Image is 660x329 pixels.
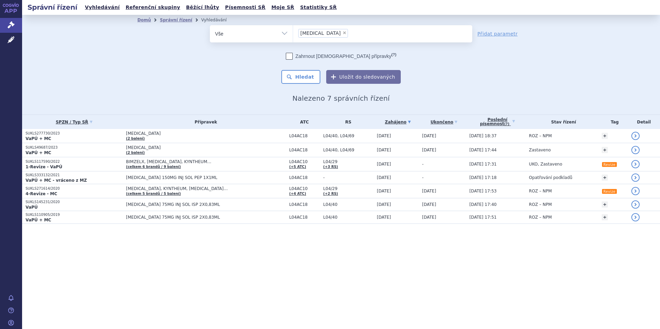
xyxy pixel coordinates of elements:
span: Nalezeno 7 správních řízení [292,94,390,102]
span: L04AC18 [289,202,320,207]
span: [DATE] 18:37 [469,133,497,138]
p: SUKLS271614/2020 [26,186,123,191]
span: [MEDICAL_DATA] [126,145,286,150]
span: L04AC18 [289,148,320,152]
strong: VaPÚ + MC [26,218,51,222]
th: Přípravek [123,115,286,129]
strong: VaPÚ + MC [26,136,51,141]
span: [DATE] [422,215,436,220]
a: (+3 RS) [323,165,338,169]
span: [DATE] [377,215,391,220]
a: Ukončeno [422,117,466,127]
a: Přidat parametr [477,30,518,37]
span: [DATE] [377,148,391,152]
a: detail [631,187,640,195]
strong: 1-Revize - VaPÚ [26,164,62,169]
span: BIMZELX, [MEDICAL_DATA], KYNTHEUM… [126,159,286,164]
a: (2 balení) [126,151,145,154]
th: RS [320,115,373,129]
span: L04/40 [323,202,373,207]
a: detail [631,132,640,140]
h2: Správní řízení [22,2,83,12]
a: Referenční skupiny [124,3,182,12]
button: Hledat [281,70,320,84]
a: SPZN / Typ SŘ [26,117,123,127]
span: Opatřování podkladů [529,175,572,180]
span: L04/29 [323,186,373,191]
span: [DATE] 17:40 [469,202,497,207]
a: + [602,133,608,139]
strong: VaPÚ [26,205,38,210]
a: Běžící lhůty [184,3,221,12]
li: Vyhledávání [201,15,236,25]
p: SUKLS145231/2020 [26,200,123,205]
abbr: (?) [391,52,396,57]
span: [DATE] [422,202,436,207]
a: + [602,147,608,153]
a: detail [631,213,640,221]
span: L04AC18 [289,175,320,180]
a: (+4 ATC) [289,192,306,196]
p: SUKLS117590/2022 [26,159,123,164]
a: Moje SŘ [269,3,296,12]
span: L04/40, L04/69 [323,148,373,152]
strong: VaPÚ + MC [26,150,51,155]
span: [MEDICAL_DATA] 150MG INJ SOL PEP 1X1ML [126,175,286,180]
span: [DATE] [422,133,436,138]
span: [DATE] [377,189,391,193]
a: + [602,175,608,181]
span: [DATE] [377,162,391,167]
span: [DATE] [422,189,436,193]
a: + [602,214,608,220]
span: [MEDICAL_DATA] 75MG INJ SOL ISP 2X0,83ML [126,202,286,207]
a: Písemnosti SŘ [223,3,268,12]
span: L04AC18 [289,133,320,138]
span: Zastaveno [529,148,551,152]
a: (celkem 5 brandů / 5 balení) [126,192,181,196]
th: Stav řízení [525,115,598,129]
span: [MEDICAL_DATA], KYNTHEUM, [MEDICAL_DATA]… [126,186,286,191]
span: [DATE] [422,148,436,152]
span: - [422,175,424,180]
a: detail [631,200,640,209]
th: Tag [598,115,628,129]
i: Revize [602,162,617,167]
span: ROZ – NPM [529,202,552,207]
button: Uložit do sledovaných [326,70,401,84]
span: UKO, Zastaveno [529,162,562,167]
th: ATC [286,115,320,129]
span: L04/29 [323,159,373,164]
span: [DATE] 17:44 [469,148,497,152]
a: detail [631,146,640,154]
span: [MEDICAL_DATA] [126,131,286,136]
a: (+2 RS) [323,192,338,196]
a: Vyhledávání [83,3,122,12]
span: [DATE] [377,175,391,180]
span: ROZ – NPM [529,215,552,220]
p: SUKLS110905/2019 [26,212,123,217]
span: [DATE] [377,202,391,207]
span: ROZ – NPM [529,189,552,193]
a: (+5 ATC) [289,165,306,169]
span: - [422,162,424,167]
span: [DATE] [377,133,391,138]
a: detail [631,160,640,168]
span: [DATE] 17:31 [469,162,497,167]
i: Revize [602,189,617,194]
span: [DATE] 17:51 [469,215,497,220]
strong: 4-Revize - MC [26,191,57,196]
span: L04AC10 [289,159,320,164]
span: L04/40, L04/69 [323,133,373,138]
p: SUKLS49687/2023 [26,145,123,150]
a: Poslednípísemnost(?) [469,115,526,129]
span: [DATE] 17:53 [469,189,497,193]
a: Zahájeno [377,117,419,127]
p: SUKLS333132/2021 [26,173,123,178]
span: ROZ – NPM [529,133,552,138]
a: (2 balení) [126,137,145,140]
a: (celkem 6 brandů / 9 balení) [126,165,181,169]
a: Správní řízení [160,18,192,22]
span: [MEDICAL_DATA] 75MG INJ SOL ISP 2X0,83ML [126,215,286,220]
th: Detail [628,115,660,129]
abbr: (?) [504,122,509,126]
